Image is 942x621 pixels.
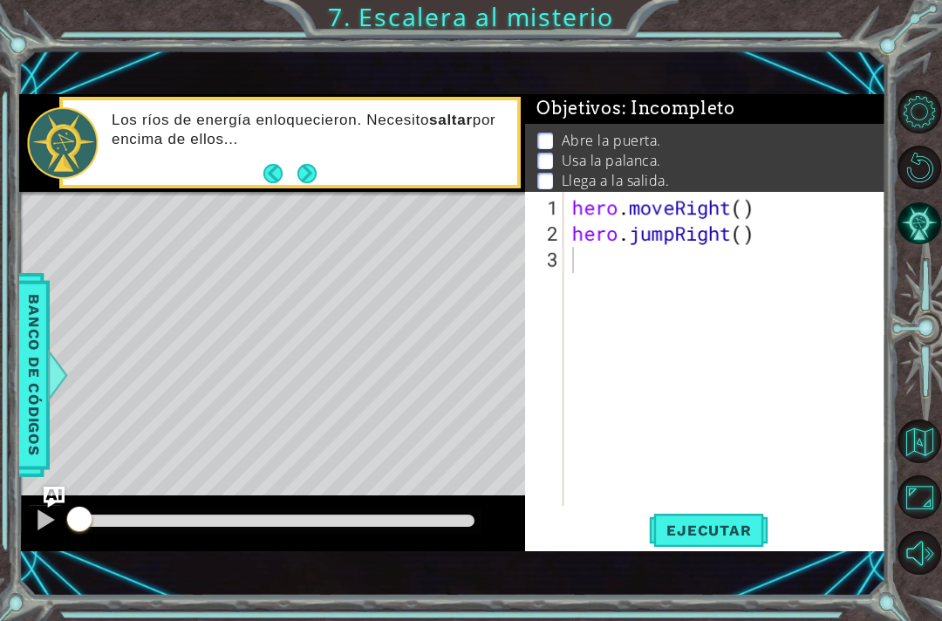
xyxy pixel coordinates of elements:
button: Opciones de nivel [898,90,941,133]
button: Pista IA [898,201,941,245]
a: Volver al mapa [899,413,942,469]
p: Usa la palanca. [562,151,661,170]
p: Abre la puerta. [562,131,661,150]
button: Ask AI [44,487,65,508]
span: Banco de códigos [20,284,48,465]
p: Los ríos de energía enloquecieron. Necesito por encima de ellos... [112,111,505,149]
button: Reiniciar nivel [898,146,941,189]
span: : Incompleto [622,98,735,119]
span: Ejecutar [649,522,768,539]
button: ⌘ + P: Pause [28,504,63,540]
div: 3 [529,247,563,273]
button: Volver al mapa [898,420,941,463]
div: 1 [529,194,563,221]
div: 2 [529,221,563,247]
button: Sonido apagado [898,531,941,575]
button: Shift+Enter: Ejecutar el código. [649,512,768,548]
strong: saltar [429,112,473,128]
button: Maximizar navegador [898,475,941,519]
p: Llega a la salida. [562,171,670,190]
button: Next [297,164,317,183]
span: Objetivos [536,98,735,119]
button: Back [263,164,297,183]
